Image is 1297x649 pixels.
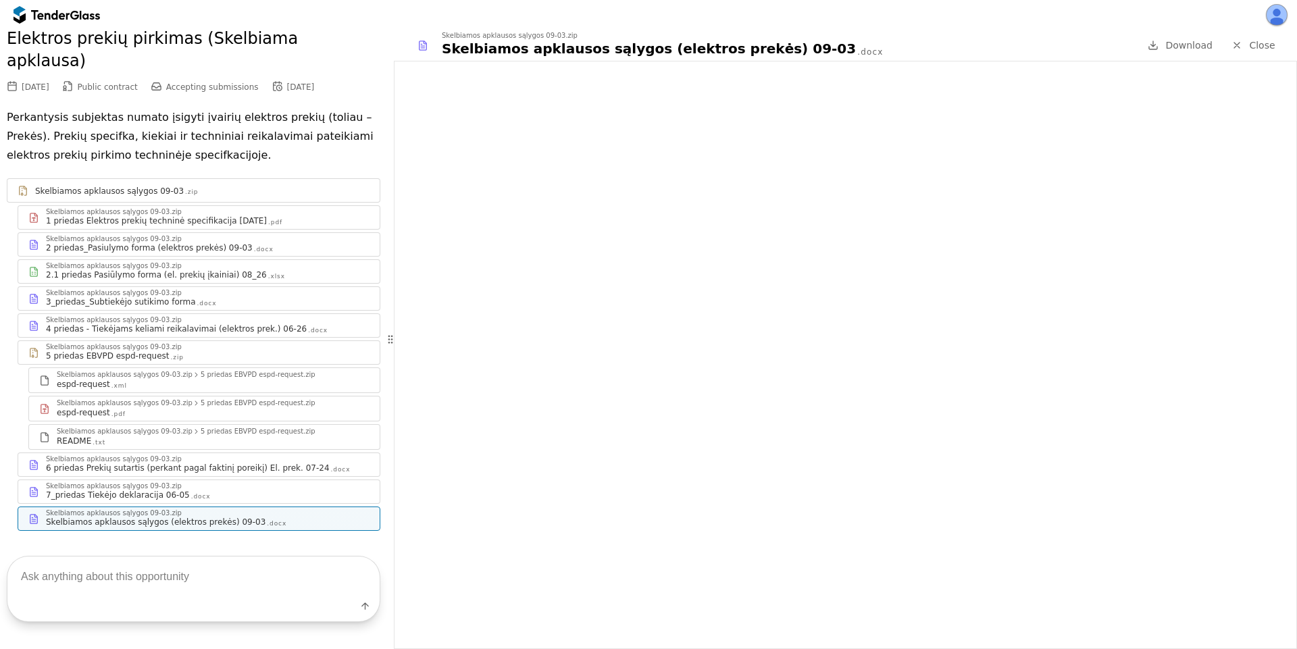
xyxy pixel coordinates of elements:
div: Skelbiamos apklausos sąlygos 09-03.zip [46,209,182,215]
div: .docx [857,47,883,58]
div: Skelbiamos apklausos sąlygos 09-03.zip [46,510,182,517]
div: espd-request [57,379,110,390]
a: Close [1223,37,1283,54]
a: Skelbiamos apklausos sąlygos 09-03.zip2.1 priedas Pasiūlymo forma (el. prekių įkainiai) 08_26.xlsx [18,259,380,284]
div: .pdf [268,218,282,227]
div: 5 priedas EBVPD espd-request.zip [201,371,315,378]
div: 6 priedas Prekių sutartis (perkant pagal faktinį poreikį) El. prek. 07-24 [46,463,330,473]
div: .xlsx [268,272,285,281]
div: 5 priedas EBVPD espd-request.zip [201,400,315,407]
div: 2 priedas_Pasiulymo forma (elektros prekės) 09-03 [46,242,253,253]
span: Accepting submissions [166,82,259,92]
a: Skelbiamos apklausos sąlygos 09-03.zip5 priedas EBVPD espd-request.zipespd-request.pdf [28,396,380,421]
div: Skelbiamos apklausos sąlygos (elektros prekės) 09-03 [442,39,856,58]
a: Skelbiamos apklausos sąlygos 09-03.zip2 priedas_Pasiulymo forma (elektros prekės) 09-03.docx [18,232,380,257]
div: README [57,436,91,446]
div: Skelbiamos apklausos sąlygos 09-03.zip [442,32,578,39]
div: Skelbiamos apklausos sąlygos 09-03.zip [46,290,182,296]
div: [DATE] [287,82,315,92]
p: Perkantysis subjektas numato įsigyti įvairių elektros prekių (toliau – Prekės). Prekių specifka, ... [7,108,380,165]
span: Download [1165,40,1213,51]
div: .docx [331,465,351,474]
div: Skelbiamos apklausos sąlygos 09-03.zip [46,483,182,490]
div: .docx [254,245,274,254]
div: 5 priedas EBVPD espd-request.zip [201,428,315,435]
div: Skelbiamos apklausos sąlygos 09-03.zip [46,236,182,242]
div: Skelbiamos apklausos sąlygos 09-03.zip [46,263,182,269]
a: Skelbiamos apklausos sąlygos 09-03.zip7_priedas Tiekėjo deklaracija 06-05.docx [18,479,380,504]
div: 3_priedas_Subtiekėjo sutikimo forma [46,296,196,307]
span: Close [1249,40,1275,51]
div: .xml [111,382,127,390]
a: Skelbiamos apklausos sąlygos 09-03.zip5 priedas EBVPD espd-request.zipREADME.txt [28,424,380,450]
div: .docx [308,326,328,335]
div: [DATE] [22,82,49,92]
a: Download [1144,37,1217,54]
div: .zip [171,353,184,362]
div: Skelbiamos apklausos sąlygos 09-03 [35,186,184,197]
a: Skelbiamos apklausos sąlygos 09-03.zip5 priedas EBVPD espd-request.zip [18,340,380,365]
div: 4 priedas - Tiekėjams keliami reikalavimai (elektros prek.) 06-26 [46,323,307,334]
div: .docx [191,492,211,501]
div: Skelbiamos apklausos sąlygos 09-03.zip [57,428,193,435]
div: Skelbiamos apklausos sąlygos 09-03.zip [46,317,182,323]
div: Skelbiamos apklausos sąlygos 09-03.zip [46,344,182,351]
a: Skelbiamos apklausos sąlygos 09-03.zip [7,178,380,203]
div: Skelbiamos apklausos sąlygos 09-03.zip [57,400,193,407]
a: Skelbiamos apklausos sąlygos 09-03.zipSkelbiamos apklausos sąlygos (elektros prekės) 09-03.docx [18,507,380,531]
div: .zip [185,188,198,197]
a: Skelbiamos apklausos sąlygos 09-03.zip1 priedas Elektros prekių techninė specifikacija [DATE].pdf [18,205,380,230]
div: Skelbiamos apklausos sąlygos 09-03.zip [57,371,193,378]
div: 2.1 priedas Pasiūlymo forma (el. prekių įkainiai) 08_26 [46,269,267,280]
div: .txt [93,438,105,447]
a: Skelbiamos apklausos sąlygos 09-03.zip5 priedas EBVPD espd-request.zipespd-request.xml [28,367,380,393]
span: Public contract [78,82,138,92]
div: 7_priedas Tiekėjo deklaracija 06-05 [46,490,190,500]
div: .docx [267,519,286,528]
a: Skelbiamos apklausos sąlygos 09-03.zip4 priedas - Tiekėjams keliami reikalavimai (elektros prek.)... [18,313,380,338]
div: 1 priedas Elektros prekių techninė specifikacija [DATE] [46,215,267,226]
div: Skelbiamos apklausos sąlygos 09-03.zip [46,456,182,463]
h2: Elektros prekių pirkimas (Skelbiama apklausa) [7,28,380,73]
div: Skelbiamos apklausos sąlygos (elektros prekės) 09-03 [46,517,265,527]
div: .docx [197,299,217,308]
a: Skelbiamos apklausos sąlygos 09-03.zip6 priedas Prekių sutartis (perkant pagal faktinį poreikį) E... [18,452,380,477]
div: .pdf [111,410,126,419]
div: 5 priedas EBVPD espd-request [46,351,170,361]
div: espd-request [57,407,110,418]
a: Skelbiamos apklausos sąlygos 09-03.zip3_priedas_Subtiekėjo sutikimo forma.docx [18,286,380,311]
